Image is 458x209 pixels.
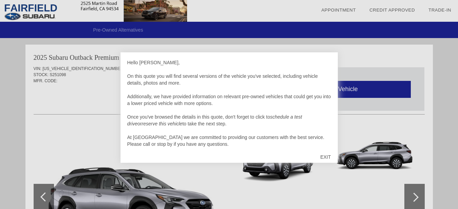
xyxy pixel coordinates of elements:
[313,147,337,167] div: EXIT
[428,7,451,13] a: Trade-In
[127,59,331,147] div: Hello [PERSON_NAME], On this quote you will find several versions of the vehicle you've selected,...
[142,121,182,126] em: reserve this vehicle
[127,114,302,126] em: schedule a test drive
[369,7,415,13] a: Credit Approved
[321,7,356,13] a: Appointment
